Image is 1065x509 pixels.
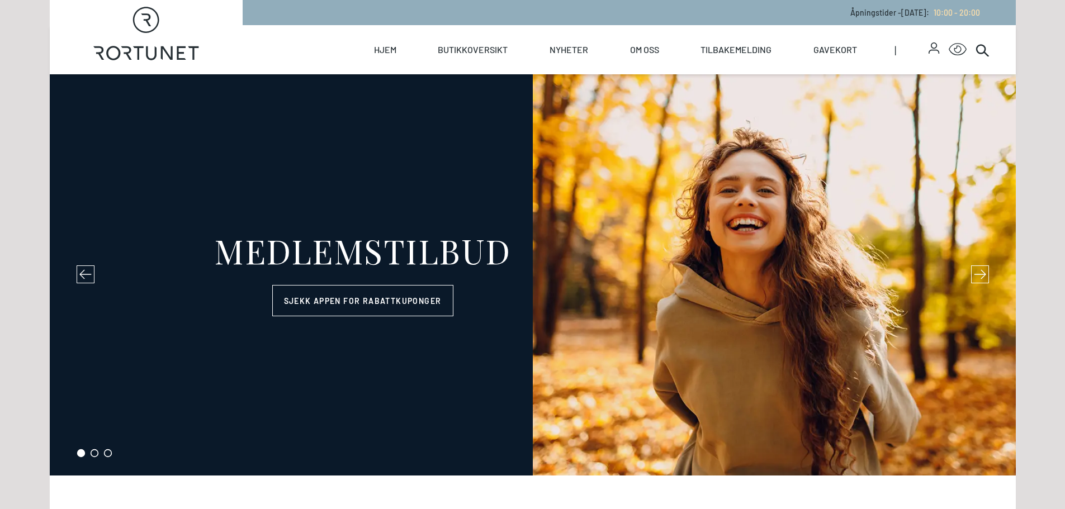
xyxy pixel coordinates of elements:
div: slide 1 of 3 [50,74,1016,475]
a: Sjekk appen for rabattkuponger [272,285,453,316]
a: 10:00 - 20:00 [929,8,980,17]
div: MEDLEMSTILBUD [214,234,511,267]
p: Åpningstider - [DATE] : [850,7,980,18]
button: Open Accessibility Menu [949,41,967,59]
a: Nyheter [550,25,588,74]
a: Gavekort [813,25,857,74]
a: Hjem [374,25,396,74]
a: Butikkoversikt [438,25,508,74]
a: Om oss [630,25,659,74]
span: 10:00 - 20:00 [934,8,980,17]
section: carousel-slider [50,74,1016,475]
a: Tilbakemelding [700,25,771,74]
span: | [894,25,929,74]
